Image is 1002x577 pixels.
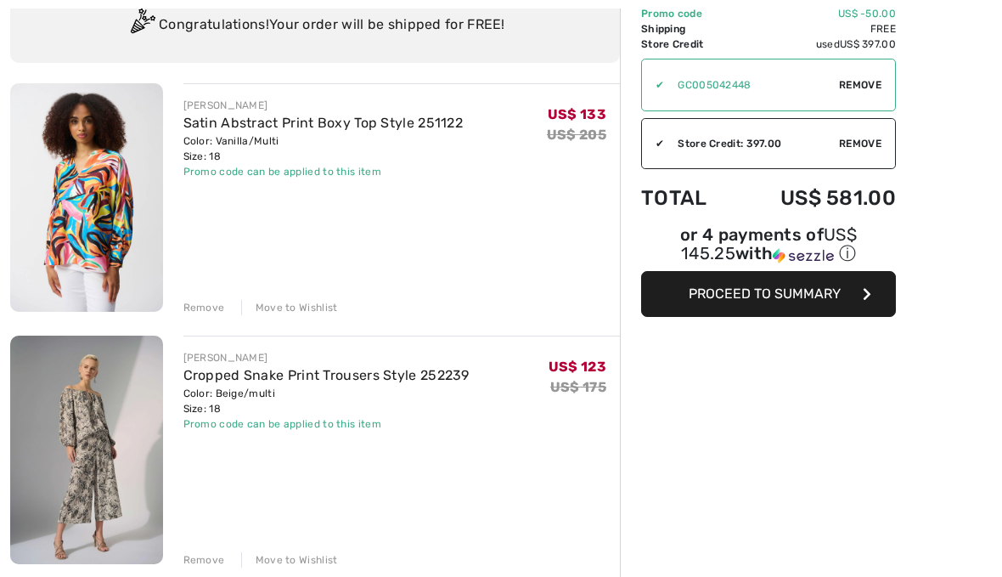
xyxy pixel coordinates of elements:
a: Cropped Snake Print Trousers Style 252239 [183,368,470,384]
div: Color: Vanilla/Multi Size: 18 [183,134,464,165]
div: Color: Beige/multi Size: 18 [183,387,470,417]
span: US$ 145.25 [681,225,857,264]
s: US$ 175 [550,380,606,396]
img: Cropped Snake Print Trousers Style 252239 [10,337,163,565]
img: Sezzle [773,249,834,264]
span: Remove [839,137,881,152]
div: Move to Wishlist [241,553,338,569]
td: used [734,37,896,53]
button: Proceed to Summary [641,272,896,318]
a: Satin Abstract Print Boxy Top Style 251122 [183,116,464,132]
div: Congratulations! Your order will be shipped for FREE! [31,9,600,43]
div: Promo code can be applied to this item [183,165,464,180]
div: or 4 payments ofUS$ 145.25withSezzle Click to learn more about Sezzle [641,228,896,272]
s: US$ 205 [547,127,606,144]
td: Store Credit [641,37,734,53]
div: or 4 payments of with [641,228,896,266]
img: Satin Abstract Print Boxy Top Style 251122 [10,84,163,313]
div: ✔ [642,78,664,93]
span: Proceed to Summary [689,286,841,303]
input: Promo code [664,60,839,111]
td: Total [641,170,734,228]
div: [PERSON_NAME] [183,351,470,366]
td: Promo code [641,7,734,22]
span: Remove [839,78,881,93]
div: Remove [183,301,225,316]
span: US$ 397.00 [840,39,896,51]
div: [PERSON_NAME] [183,99,464,114]
span: US$ 123 [549,359,606,376]
span: US$ 133 [548,107,606,123]
div: Move to Wishlist [241,301,338,316]
div: ✔ [642,137,664,152]
img: Congratulation2.svg [125,9,159,43]
td: Free [734,22,896,37]
td: Shipping [641,22,734,37]
td: US$ -50.00 [734,7,896,22]
td: US$ 581.00 [734,170,896,228]
div: Remove [183,553,225,569]
div: Store Credit: 397.00 [664,137,839,152]
div: Promo code can be applied to this item [183,417,470,433]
